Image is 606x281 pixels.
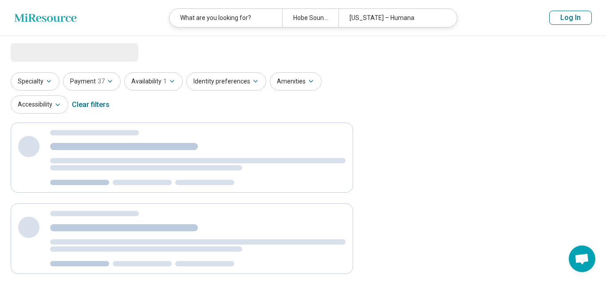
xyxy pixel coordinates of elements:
button: Accessibility [11,95,68,114]
div: Open chat [569,245,595,272]
button: Payment37 [63,72,121,91]
span: Loading... [11,43,85,61]
div: [US_STATE] – Humana [338,9,451,27]
div: Hobe Sound, [GEOGRAPHIC_DATA] [282,9,338,27]
button: Specialty [11,72,59,91]
span: 37 [98,77,105,86]
div: What are you looking for? [169,9,282,27]
button: Log In [549,11,592,25]
button: Amenities [270,72,322,91]
div: Clear filters [72,94,110,115]
button: Availability1 [124,72,183,91]
button: Identity preferences [186,72,266,91]
span: 1 [163,77,167,86]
